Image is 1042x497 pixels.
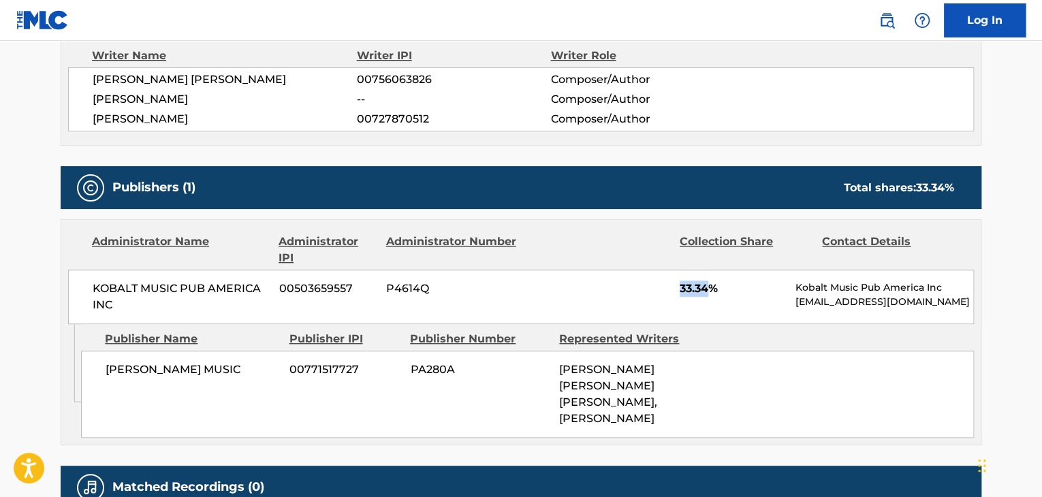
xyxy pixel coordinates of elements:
p: [EMAIL_ADDRESS][DOMAIN_NAME] [795,295,973,309]
div: Publisher Name [105,331,279,347]
div: Help [909,7,936,34]
a: Log In [944,3,1026,37]
div: Drag [978,445,986,486]
span: KOBALT MUSIC PUB AMERICA INC [93,280,269,313]
div: Publisher Number [410,331,549,347]
div: Administrator Number [385,234,518,266]
span: 33.34 % [916,181,954,194]
span: 00771517727 [289,362,400,378]
img: MLC Logo [16,10,69,30]
img: help [914,12,930,29]
span: [PERSON_NAME] [93,111,357,127]
span: Composer/Author [550,91,727,108]
a: Public Search [873,7,900,34]
div: Collection Share [680,234,812,266]
span: [PERSON_NAME] [PERSON_NAME] [PERSON_NAME], [PERSON_NAME] [559,363,657,425]
span: 00503659557 [279,280,376,297]
span: 00727870512 [357,111,550,127]
h5: Publishers (1) [112,180,195,195]
span: [PERSON_NAME] [PERSON_NAME] [93,71,357,88]
iframe: Chat Widget [974,432,1042,497]
span: [PERSON_NAME] [93,91,357,108]
div: Writer IPI [357,48,551,64]
div: Publisher IPI [289,331,400,347]
span: 00756063826 [357,71,550,88]
div: Represented Writers [559,331,698,347]
span: P4614Q [386,280,518,297]
div: Administrator IPI [279,234,375,266]
img: Matched Recordings [82,479,99,496]
span: PA280A [410,362,549,378]
div: Contact Details [822,234,954,266]
img: Publishers [82,180,99,196]
span: -- [357,91,550,108]
img: search [879,12,895,29]
span: Composer/Author [550,71,727,88]
span: [PERSON_NAME] MUSIC [106,362,279,378]
span: Composer/Author [550,111,727,127]
p: Kobalt Music Pub America Inc [795,280,973,295]
div: Writer Name [92,48,357,64]
h5: Matched Recordings (0) [112,479,264,495]
div: Total shares: [844,180,954,196]
div: Administrator Name [92,234,268,266]
span: 33.34% [680,280,785,297]
div: Writer Role [550,48,727,64]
